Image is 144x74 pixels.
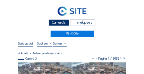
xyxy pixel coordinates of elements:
[18,57,37,60] div: Camera 3
[51,31,94,37] a: Mijn C-Site
[18,41,33,45] input: Zoek op datum 󰅀
[98,57,119,60] span: Pagina 1 / 8975
[70,19,95,26] div: Timelapses
[58,7,86,16] img: C-SITE Logo
[49,19,69,26] div: Camera's
[18,52,62,55] div: Rinkoniën / Antwerpen Royerssluis
[18,6,126,18] a: C-SITE Logo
